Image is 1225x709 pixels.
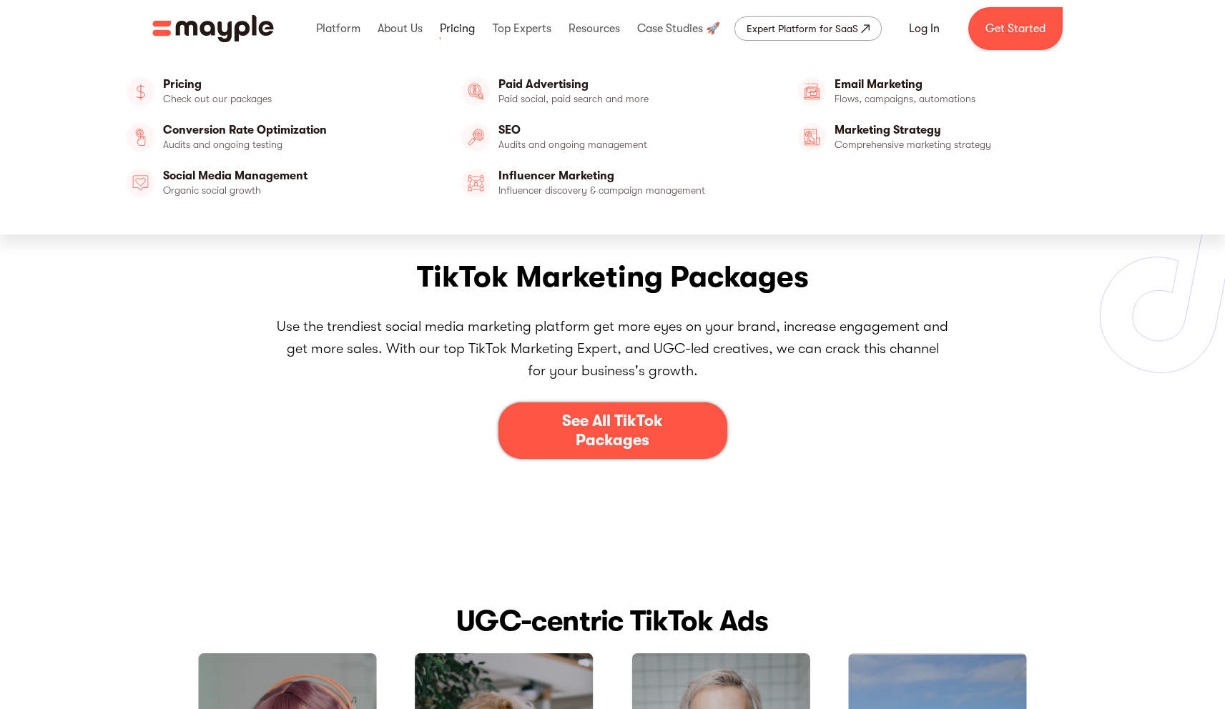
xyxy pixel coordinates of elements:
[498,402,727,459] a: See All TikTok Packages
[892,11,957,46] a: Log In
[747,20,858,37] div: Expert Platform for SaaS
[542,412,684,450] div: See All TikTok Packages
[565,6,624,51] div: Resources
[489,6,555,51] div: Top Experts
[313,6,364,51] div: Platform
[152,601,1073,641] h2: UGC-centric TikTok Ads
[374,6,426,51] div: About Us
[152,15,274,42] img: Mayple logo
[277,315,949,382] p: Use the trendiest social media marketing platform get more eyes on your brand, increase engagemen...
[734,16,882,41] a: Expert Platform for SaaS
[436,6,478,51] div: Pricing
[968,7,1063,50] a: Get Started
[152,15,274,42] a: home
[417,259,809,294] h1: TikTok Marketing Packages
